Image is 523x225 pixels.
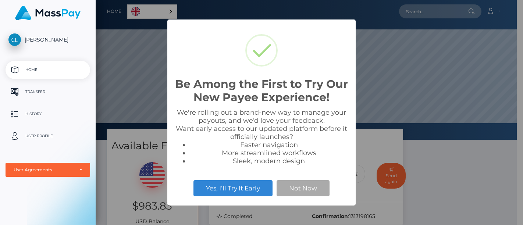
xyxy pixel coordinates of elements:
h2: Be Among the First to Try Our New Payee Experience! [175,78,348,104]
div: User Agreements [14,167,74,173]
li: Faster navigation [189,141,348,149]
p: Transfer [8,86,87,97]
div: We're rolling out a brand-new way to manage your payouts, and we’d love your feedback. Want early... [175,108,348,165]
img: MassPay [15,6,81,20]
p: History [8,108,87,119]
button: Yes, I’ll Try It Early [193,180,273,196]
p: User Profile [8,131,87,142]
button: Not Now [277,180,330,196]
li: Sleek, modern design [189,157,348,165]
li: More streamlined workflows [189,149,348,157]
span: [PERSON_NAME] [6,36,90,43]
button: User Agreements [6,163,90,177]
p: Home [8,64,87,75]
